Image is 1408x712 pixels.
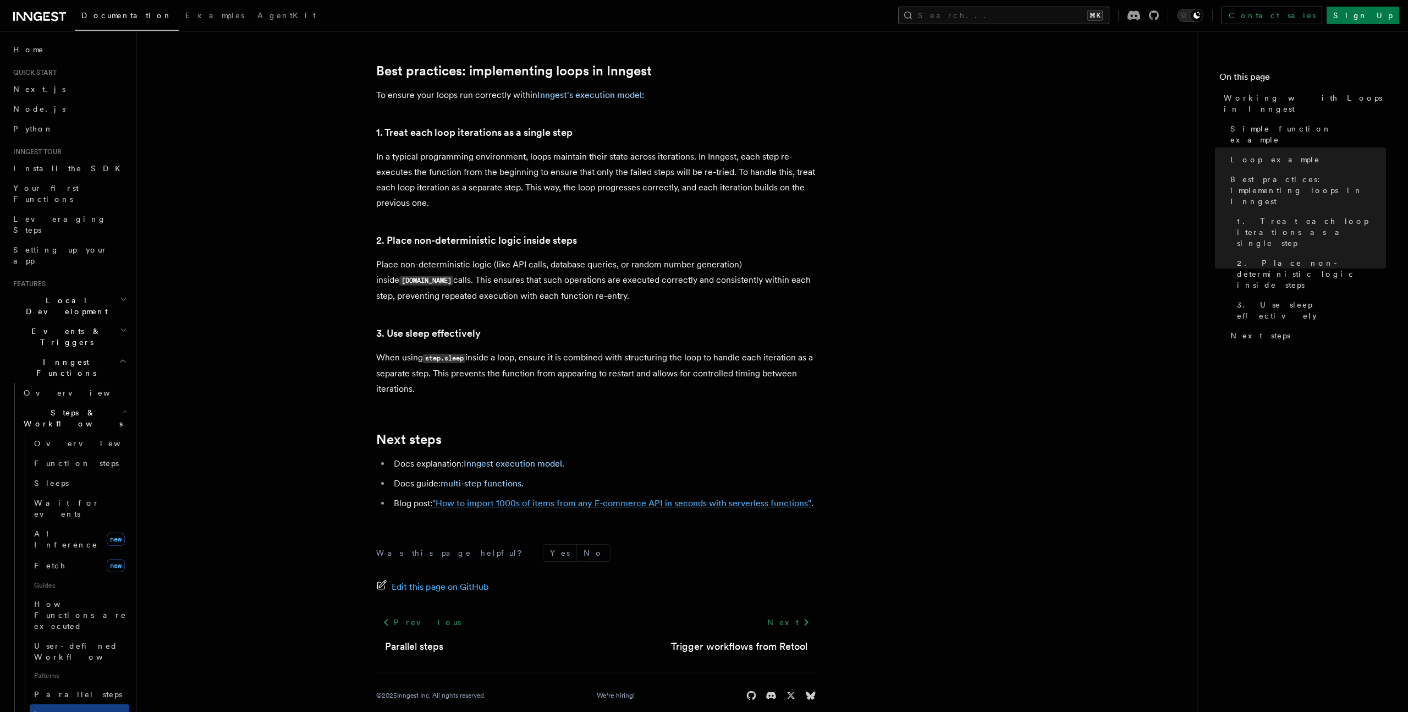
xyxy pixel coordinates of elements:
[399,276,453,286] code: [DOMAIN_NAME]
[9,240,129,271] a: Setting up your app
[24,388,137,397] span: Overview
[1226,326,1386,346] a: Next steps
[34,690,122,699] span: Parallel steps
[34,499,100,518] span: Wait for events
[376,63,652,79] a: Best practices: implementing loops in Inngest
[30,493,129,524] a: Wait for events
[1230,174,1386,207] span: Best practices: implementing loops in Inngest
[1230,123,1386,145] span: Simple function example
[19,407,123,429] span: Steps & Workflows
[30,577,129,594] span: Guides
[1219,88,1386,119] a: Working with Loops in Inngest
[1233,295,1386,326] a: 3. Use sleep effectively
[543,545,576,561] button: Yes
[1226,169,1386,211] a: Best practices: implementing loops in Inngest
[30,524,129,555] a: AI Inferencenew
[376,350,816,397] p: When using inside a loop, ensure it is combined with structuring the loop to handle each iteratio...
[391,476,816,491] li: Docs guide: .
[34,479,69,488] span: Sleeps
[1087,10,1103,21] kbd: ⌘K
[376,612,467,632] a: Previous
[75,3,179,31] a: Documentation
[1233,211,1386,253] a: 1. Treat each loop iterations as a single step
[376,233,577,248] a: 2. Place non-deterministic logic inside steps
[1222,7,1322,24] a: Contact sales
[19,383,129,403] a: Overview
[9,119,129,139] a: Python
[464,458,562,469] a: Inngest execution model
[30,667,129,684] span: Patterns
[9,40,129,59] a: Home
[1219,70,1386,88] h4: On this page
[9,209,129,240] a: Leveraging Steps
[251,3,322,30] a: AgentKit
[257,11,316,20] span: AgentKit
[1224,92,1386,114] span: Working with Loops in Inngest
[9,352,129,383] button: Inngest Functions
[13,105,65,113] span: Node.js
[898,7,1109,24] button: Search...⌘K
[30,473,129,493] a: Sleeps
[107,559,125,572] span: new
[81,11,172,20] span: Documentation
[385,639,443,654] a: Parallel steps
[9,158,129,178] a: Install the SDK
[13,164,127,173] span: Install the SDK
[1230,330,1290,341] span: Next steps
[761,612,816,632] a: Next
[597,691,635,700] a: We're hiring!
[13,215,106,234] span: Leveraging Steps
[9,147,62,156] span: Inngest tour
[9,326,120,348] span: Events & Triggers
[107,533,125,546] span: new
[1226,150,1386,169] a: Loop example
[376,432,442,447] a: Next steps
[1226,119,1386,150] a: Simple function example
[9,280,46,288] span: Features
[1237,216,1386,249] span: 1. Treat each loop iterations as a single step
[34,561,66,570] span: Fetch
[577,545,610,561] button: No
[30,434,129,453] a: Overview
[671,639,807,654] a: Trigger workflows from Retool
[34,600,127,631] span: How Functions are executed
[537,90,642,100] a: Inngest's execution model
[9,79,129,99] a: Next.js
[9,291,129,321] button: Local Development
[441,478,521,489] a: multi-step functions
[376,579,489,595] a: Edit this page on GitHub
[30,594,129,636] a: How Functions are executed
[1237,258,1386,291] span: 2. Place non-deterministic logic inside steps
[9,68,57,77] span: Quick start
[13,245,108,265] span: Setting up your app
[34,439,147,448] span: Overview
[376,149,816,211] p: In a typical programming environment, loops maintain their state across iterations. In Inngest, e...
[1233,253,1386,295] a: 2. Place non-deterministic logic inside steps
[13,184,79,204] span: Your first Functions
[391,496,816,511] li: Blog post: .
[376,547,530,558] p: Was this page helpful?
[1230,154,1320,165] span: Loop example
[432,498,811,508] a: "How to import 1000s of items from any E-commerce API in seconds with serverless functions"
[376,87,816,103] p: To ensure your loops run correctly within :
[376,691,486,700] div: © 2025 Inngest Inc. All rights reserved.
[376,326,481,341] a: 3. Use sleep effectively
[30,555,129,577] a: Fetchnew
[30,684,129,704] a: Parallel steps
[34,529,98,549] span: AI Inference
[13,44,44,55] span: Home
[34,459,119,468] span: Function steps
[185,11,244,20] span: Examples
[34,642,133,661] span: User-defined Workflows
[9,357,119,379] span: Inngest Functions
[1327,7,1399,24] a: Sign Up
[376,125,573,140] a: 1. Treat each loop iterations as a single step
[30,453,129,473] a: Function steps
[376,257,816,304] p: Place non-deterministic logic (like API calls, database queries, or random number generation) ins...
[19,403,129,434] button: Steps & Workflows
[13,85,65,94] span: Next.js
[9,321,129,352] button: Events & Triggers
[30,636,129,667] a: User-defined Workflows
[9,99,129,119] a: Node.js
[391,456,816,472] li: Docs explanation: .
